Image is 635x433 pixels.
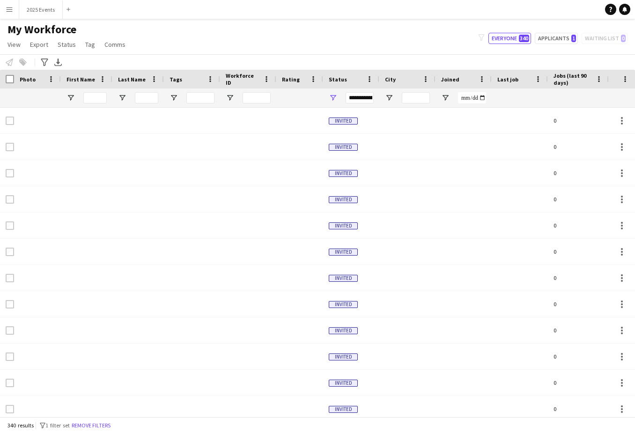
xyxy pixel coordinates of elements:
[329,117,358,125] span: Invited
[7,40,21,49] span: View
[571,35,576,42] span: 1
[548,186,609,212] div: 0
[45,422,70,429] span: 1 filter set
[548,160,609,186] div: 0
[170,76,182,83] span: Tags
[101,38,129,51] a: Comms
[329,76,347,83] span: Status
[329,380,358,387] span: Invited
[6,195,14,204] input: Row Selection is disabled for this row (unchecked)
[441,76,459,83] span: Joined
[548,213,609,238] div: 0
[6,326,14,335] input: Row Selection is disabled for this row (unchecked)
[52,57,64,68] app-action-btn: Export XLSX
[548,291,609,317] div: 0
[186,92,214,103] input: Tags Filter Input
[30,40,48,49] span: Export
[329,170,358,177] span: Invited
[83,92,107,103] input: First Name Filter Input
[6,248,14,256] input: Row Selection is disabled for this row (unchecked)
[329,353,358,360] span: Invited
[54,38,80,51] a: Status
[548,370,609,396] div: 0
[548,265,609,291] div: 0
[329,94,337,102] button: Open Filter Menu
[118,76,146,83] span: Last Name
[554,72,592,86] span: Jobs (last 90 days)
[226,72,259,86] span: Workforce ID
[548,344,609,369] div: 0
[6,352,14,361] input: Row Selection is disabled for this row (unchecked)
[548,396,609,422] div: 0
[20,76,36,83] span: Photo
[243,92,271,103] input: Workforce ID Filter Input
[329,301,358,308] span: Invited
[458,92,486,103] input: Joined Filter Input
[4,38,24,51] a: View
[519,35,529,42] span: 340
[104,40,126,49] span: Comms
[329,406,358,413] span: Invited
[402,92,430,103] input: City Filter Input
[329,275,358,282] span: Invited
[6,143,14,151] input: Row Selection is disabled for this row (unchecked)
[329,196,358,203] span: Invited
[66,76,95,83] span: First Name
[548,239,609,264] div: 0
[6,379,14,387] input: Row Selection is disabled for this row (unchecked)
[385,76,396,83] span: City
[118,94,126,102] button: Open Filter Menu
[385,94,393,102] button: Open Filter Menu
[81,38,99,51] a: Tag
[6,117,14,125] input: Row Selection is disabled for this row (unchecked)
[329,222,358,229] span: Invited
[488,33,531,44] button: Everyone340
[58,40,76,49] span: Status
[329,144,358,151] span: Invited
[535,33,578,44] button: Applicants1
[170,94,178,102] button: Open Filter Menu
[6,300,14,308] input: Row Selection is disabled for this row (unchecked)
[6,405,14,413] input: Row Selection is disabled for this row (unchecked)
[6,169,14,177] input: Row Selection is disabled for this row (unchecked)
[7,22,76,37] span: My Workforce
[135,92,158,103] input: Last Name Filter Input
[85,40,95,49] span: Tag
[441,94,450,102] button: Open Filter Menu
[548,317,609,343] div: 0
[70,420,112,431] button: Remove filters
[548,134,609,160] div: 0
[26,38,52,51] a: Export
[548,108,609,133] div: 0
[329,249,358,256] span: Invited
[497,76,518,83] span: Last job
[6,221,14,230] input: Row Selection is disabled for this row (unchecked)
[6,274,14,282] input: Row Selection is disabled for this row (unchecked)
[19,0,63,19] button: 2025 Events
[329,327,358,334] span: Invited
[282,76,300,83] span: Rating
[226,94,234,102] button: Open Filter Menu
[66,94,75,102] button: Open Filter Menu
[39,57,50,68] app-action-btn: Advanced filters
